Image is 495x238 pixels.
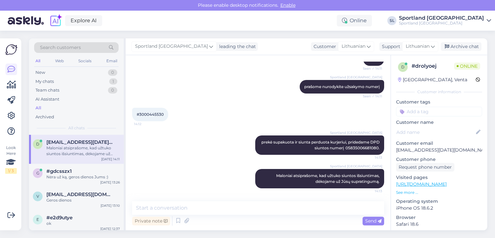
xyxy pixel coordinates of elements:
[399,15,491,26] a: Sportland [GEOGRAPHIC_DATA]Sportland [GEOGRAPHIC_DATA]
[358,189,382,193] span: 14:13
[5,44,17,56] img: Askly Logo
[109,78,117,85] div: 1
[396,181,447,187] a: [URL][DOMAIN_NAME]
[46,221,120,226] div: ok
[35,87,59,94] div: Team chats
[134,122,158,126] span: 14:12
[132,217,170,225] div: Private note
[396,147,482,154] p: [EMAIL_ADDRESS][DATE][DOMAIN_NAME]
[396,198,482,205] p: Operating system
[46,139,113,145] span: domantas.jan5@gmail.com
[65,15,102,26] a: Explore AI
[40,44,81,51] span: Search customers
[399,21,484,26] div: Sportland [GEOGRAPHIC_DATA]
[46,215,73,221] span: #e2d9utye
[311,43,336,50] div: Customer
[396,140,482,147] p: Customer email
[337,15,372,26] div: Online
[365,218,382,224] span: Send
[358,155,382,160] span: 14:13
[77,57,93,65] div: Socials
[342,43,365,50] span: Lithuanian
[396,129,475,136] input: Add name
[396,214,482,221] p: Browser
[396,107,482,116] input: Add a tag
[35,69,45,76] div: New
[54,57,65,65] div: Web
[396,174,482,181] p: Visited pages
[396,99,482,105] p: Customer tags
[101,157,120,162] div: [DATE] 14:11
[35,105,41,111] div: All
[35,78,54,85] div: My chats
[441,42,481,51] div: Archive chat
[36,194,39,199] span: v
[396,221,482,228] p: Safari 18.6
[34,57,42,65] div: All
[101,203,120,208] div: [DATE] 13:10
[276,173,381,184] span: Maloniai atsiprašome, kad užtuko siuntos išsiuntimas, dėkojame už Jūsų supratingumą.
[135,43,208,50] span: Sportland [GEOGRAPHIC_DATA]
[108,87,117,94] div: 0
[304,84,380,89] span: prašome nurodykite užsakymo numerį
[387,16,396,25] div: SL
[49,14,63,27] img: explore-ai
[46,192,113,197] span: virzintas93@gmail.com
[36,171,39,175] span: g
[330,164,382,169] span: Sportland [GEOGRAPHIC_DATA]
[36,142,39,146] span: d
[137,112,164,117] span: #3000445530
[398,76,467,83] div: [GEOGRAPHIC_DATA], Venta
[108,69,117,76] div: 0
[330,75,382,80] span: Sportland [GEOGRAPHIC_DATA]
[379,43,400,50] div: Support
[100,226,120,231] div: [DATE] 12:37
[46,168,72,174] span: #gdcsszx1
[396,190,482,195] p: See more ...
[35,96,59,103] div: AI Assistant
[358,94,382,99] span: Seen ✓ 14:11
[454,63,480,70] span: Online
[261,140,381,150] span: prekė supakuota ir siunta perduota kurjeriui, pridedame DPD siuntos numerį 05835006681080.
[396,89,482,95] div: Customer information
[330,130,382,135] span: Sportland [GEOGRAPHIC_DATA]
[401,64,404,69] span: d
[396,205,482,212] p: iPhone OS 18.6.2
[5,145,17,174] div: Look Here
[105,57,119,65] div: Email
[217,43,256,50] div: leading the chat
[36,217,39,222] span: e
[46,174,120,180] div: Nėra už ką, geros dienos Jums :)
[412,62,454,70] div: # drolyoej
[35,114,54,120] div: Archived
[396,156,482,163] p: Customer phone
[406,43,430,50] span: Lithuanian
[46,145,120,157] div: Maloniai atsiprašome, kad užtuko siuntos išsiuntimas, dėkojame už Jūsų supratingumą.
[396,163,454,172] div: Request phone number
[68,125,85,131] span: All chats
[100,180,120,185] div: [DATE] 13:26
[358,66,382,71] span: Seen ✓ 14:11
[396,119,482,126] p: Customer name
[278,2,297,8] span: Enable
[5,168,17,174] div: 1 / 3
[46,197,120,203] div: Geros dienos
[399,15,484,21] div: Sportland [GEOGRAPHIC_DATA]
